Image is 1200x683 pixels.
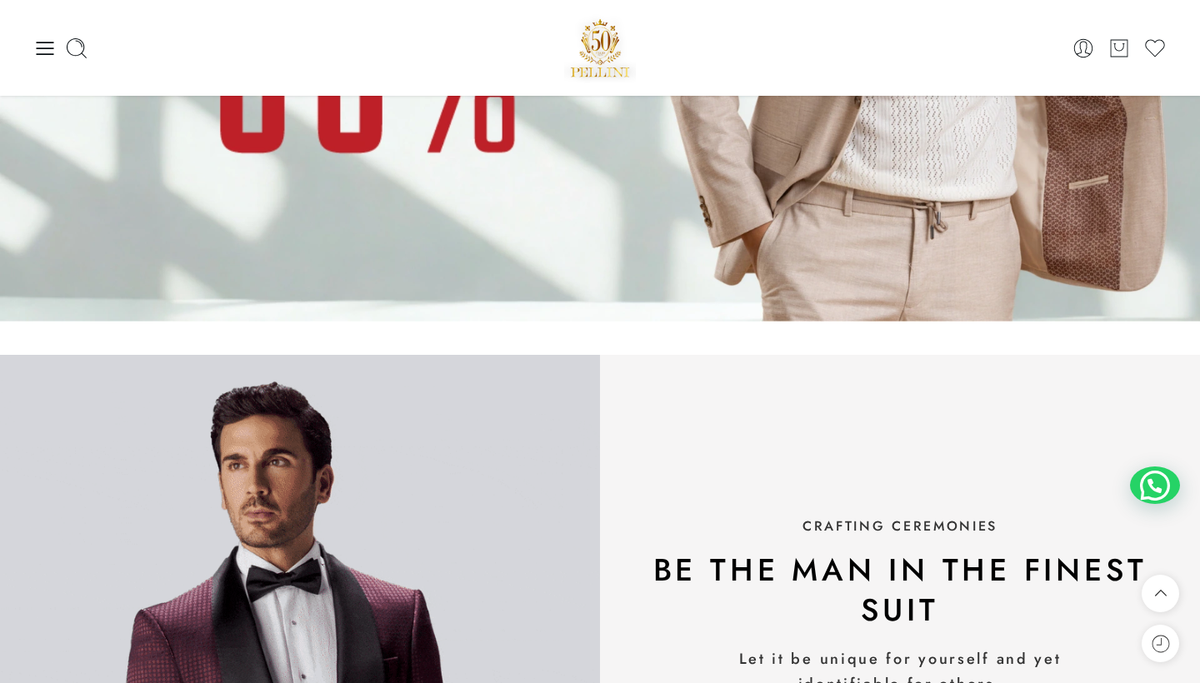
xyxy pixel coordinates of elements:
[1072,37,1095,60] a: Login / Register
[1143,37,1167,60] a: Wishlist
[608,550,1192,630] h2: be the man in the finest suit
[802,516,997,536] span: CRAFTING CEREMONIES
[1107,37,1131,60] a: Cart
[564,12,636,83] img: Pellini
[564,12,636,83] a: Pellini -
